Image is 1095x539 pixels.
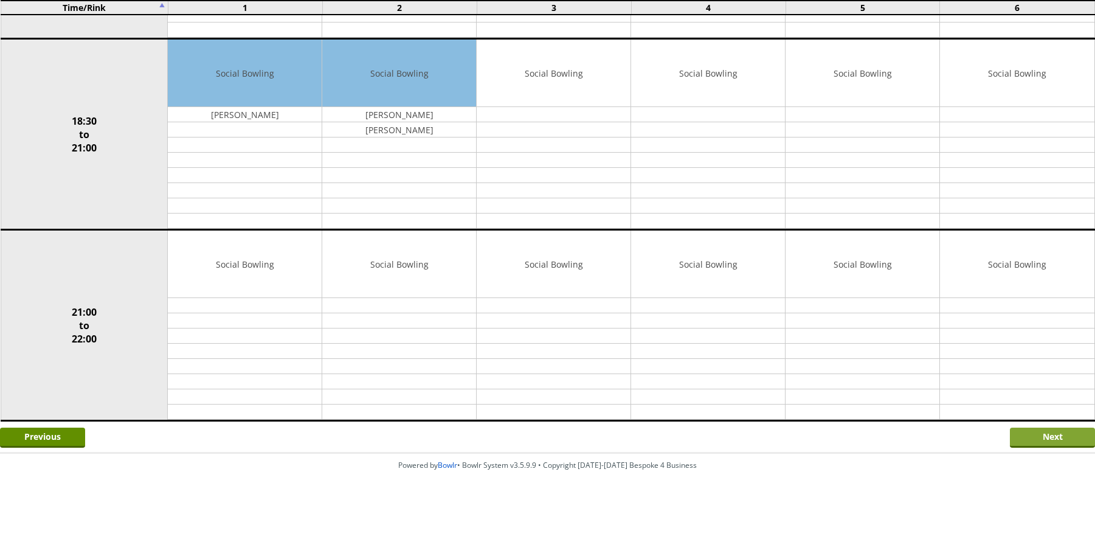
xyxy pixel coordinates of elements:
td: Social Bowling [940,231,1094,298]
td: Social Bowling [631,40,785,107]
td: [PERSON_NAME] [168,107,322,122]
td: Time/Rink [1,1,168,15]
td: Social Bowling [168,40,322,107]
td: Social Bowling [786,40,939,107]
td: Social Bowling [322,231,476,298]
td: 5 [786,1,940,15]
td: [PERSON_NAME] [322,107,476,122]
td: 21:00 to 22:00 [1,230,168,421]
td: [PERSON_NAME] [322,122,476,137]
td: 18:30 to 21:00 [1,39,168,230]
td: 3 [477,1,631,15]
td: 2 [322,1,477,15]
td: 4 [631,1,786,15]
td: Social Bowling [940,40,1094,107]
td: Social Bowling [786,231,939,298]
td: Social Bowling [322,40,476,107]
td: Social Bowling [168,231,322,298]
td: 1 [168,1,322,15]
input: Next [1010,428,1095,448]
td: Social Bowling [477,231,630,298]
td: 6 [940,1,1094,15]
td: Social Bowling [477,40,630,107]
span: Powered by • Bowlr System v3.5.9.9 • Copyright [DATE]-[DATE] Bespoke 4 Business [398,460,697,470]
a: Bowlr [438,460,457,470]
td: Social Bowling [631,231,785,298]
